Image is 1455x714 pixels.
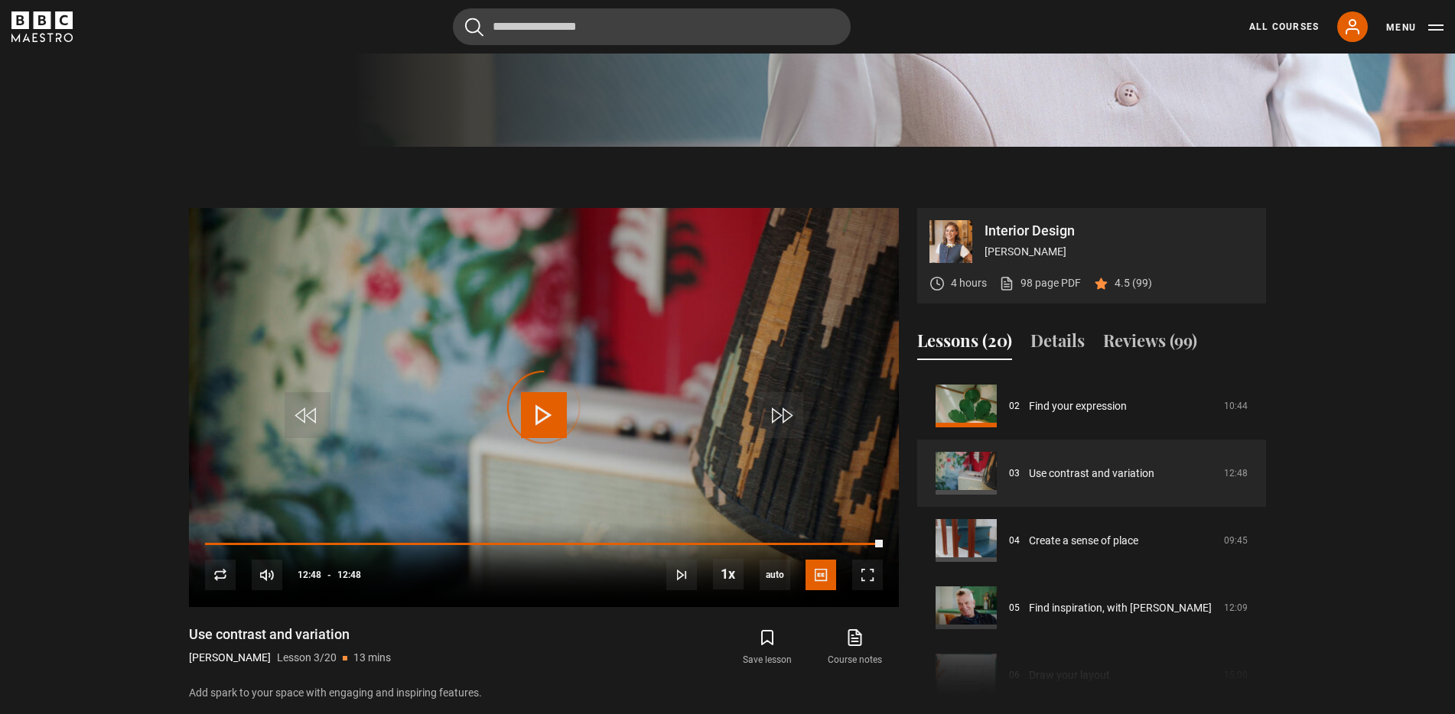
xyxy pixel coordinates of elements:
p: Lesson 3/20 [277,650,337,666]
button: Captions [806,560,836,590]
button: Next Lesson [666,560,697,590]
p: [PERSON_NAME] [189,650,271,666]
button: Replay [205,560,236,590]
span: 12:48 [337,561,361,589]
a: 98 page PDF [999,275,1081,291]
svg: BBC Maestro [11,11,73,42]
h1: Use contrast and variation [189,625,391,644]
span: auto [760,560,790,590]
input: Search [453,8,851,45]
p: Add spark to your space with engaging and inspiring features. [189,685,899,701]
span: - [327,570,331,580]
div: Current quality: 1080p [760,560,790,590]
span: 12:48 [298,561,321,589]
a: All Courses [1249,20,1319,34]
button: Save lesson [724,625,811,670]
button: Details [1030,328,1085,360]
video-js: Video Player [189,208,899,607]
p: 4 hours [951,275,987,291]
button: Fullscreen [852,560,883,590]
button: Reviews (99) [1103,328,1197,360]
p: Interior Design [985,224,1254,238]
p: 4.5 (99) [1115,275,1152,291]
button: Submit the search query [465,18,483,37]
a: Find your expression [1029,398,1127,414]
p: [PERSON_NAME] [985,244,1254,260]
a: Use contrast and variation [1029,466,1154,482]
a: Find inspiration, with [PERSON_NAME] [1029,600,1212,616]
button: Mute [252,560,282,590]
button: Toggle navigation [1386,20,1444,35]
div: Progress Bar [205,543,883,546]
button: Playback Rate [713,559,744,589]
p: 13 mins [353,650,391,666]
button: Lessons (20) [917,328,1012,360]
a: Create a sense of place [1029,533,1138,549]
a: Course notes [812,625,899,670]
